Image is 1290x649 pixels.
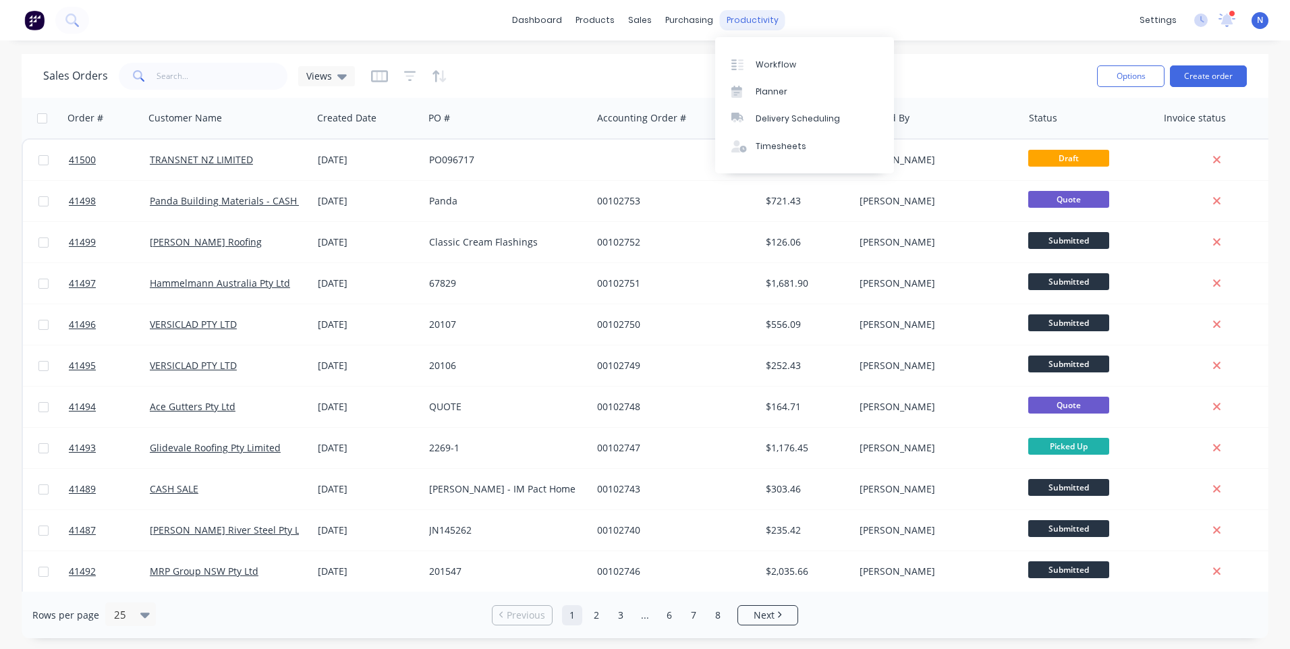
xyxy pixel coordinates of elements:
[766,359,845,372] div: $252.43
[720,10,785,30] div: productivity
[860,441,1009,455] div: [PERSON_NAME]
[150,153,253,166] a: TRANSNET NZ LIMITED
[150,359,237,372] a: VERSICLAD PTY LTD
[683,605,704,625] a: Page 7
[1028,314,1109,331] span: Submitted
[860,565,1009,578] div: [PERSON_NAME]
[429,194,579,208] div: Panda
[69,551,150,592] a: 41492
[318,153,418,167] div: [DATE]
[429,565,579,578] div: 201547
[69,304,150,345] a: 41496
[1029,111,1057,125] div: Status
[317,111,376,125] div: Created Date
[586,605,607,625] a: Page 2
[69,263,150,304] a: 41497
[658,10,720,30] div: purchasing
[1097,65,1165,87] button: Options
[69,140,150,180] a: 41500
[766,277,845,290] div: $1,681.90
[715,78,894,105] a: Planner
[860,318,1009,331] div: [PERSON_NAME]
[597,194,747,208] div: 00102753
[429,441,579,455] div: 2269-1
[493,609,552,622] a: Previous page
[597,277,747,290] div: 00102751
[597,318,747,331] div: 00102750
[429,235,579,249] div: Classic Cream Flashings
[1028,520,1109,537] span: Submitted
[715,133,894,160] a: Timesheets
[1028,191,1109,208] span: Quote
[766,482,845,496] div: $303.46
[1028,438,1109,455] span: Picked Up
[860,359,1009,372] div: [PERSON_NAME]
[860,277,1009,290] div: [PERSON_NAME]
[766,194,845,208] div: $721.43
[150,277,290,289] a: Hammelmann Australia Pty Ltd
[597,524,747,537] div: 00102740
[766,318,845,331] div: $556.09
[150,318,237,331] a: VERSICLAD PTY LTD
[1164,111,1226,125] div: Invoice status
[611,605,631,625] a: Page 3
[318,277,418,290] div: [DATE]
[766,565,845,578] div: $2,035.66
[150,482,198,495] a: CASH SALE
[766,400,845,414] div: $164.71
[659,605,679,625] a: Page 6
[69,387,150,427] a: 41494
[157,63,288,90] input: Search...
[69,318,96,331] span: 41496
[429,277,579,290] div: 67829
[1257,14,1263,26] span: N
[318,318,418,331] div: [DATE]
[860,482,1009,496] div: [PERSON_NAME]
[69,194,96,208] span: 41498
[738,609,797,622] a: Next page
[318,400,418,414] div: [DATE]
[306,69,332,83] span: Views
[69,482,96,496] span: 41489
[150,194,321,207] a: Panda Building Materials - CASH SALE
[754,609,775,622] span: Next
[756,86,787,98] div: Planner
[428,111,450,125] div: PO #
[69,400,96,414] span: 41494
[507,609,545,622] span: Previous
[1028,150,1109,167] span: Draft
[860,153,1009,167] div: [PERSON_NAME]
[69,345,150,386] a: 41495
[1028,232,1109,249] span: Submitted
[756,140,806,152] div: Timesheets
[69,428,150,468] a: 41493
[1028,397,1109,414] span: Quote
[597,441,747,455] div: 00102747
[621,10,658,30] div: sales
[708,605,728,625] a: Page 8
[429,482,579,496] div: [PERSON_NAME] - IM Pact Home
[1170,65,1247,87] button: Create order
[318,441,418,455] div: [DATE]
[562,605,582,625] a: Page 1 is your current page
[69,222,150,262] a: 41499
[150,565,258,577] a: MRP Group NSW Pty Ltd
[69,469,150,509] a: 41489
[597,565,747,578] div: 00102746
[69,181,150,221] a: 41498
[148,111,222,125] div: Customer Name
[635,605,655,625] a: Jump forward
[766,441,845,455] div: $1,176.45
[597,400,747,414] div: 00102748
[429,524,579,537] div: JN145262
[569,10,621,30] div: products
[69,524,96,537] span: 41487
[429,153,579,167] div: PO096717
[150,235,262,248] a: [PERSON_NAME] Roofing
[597,235,747,249] div: 00102752
[1028,561,1109,578] span: Submitted
[69,153,96,167] span: 41500
[69,441,96,455] span: 41493
[69,277,96,290] span: 41497
[1028,479,1109,496] span: Submitted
